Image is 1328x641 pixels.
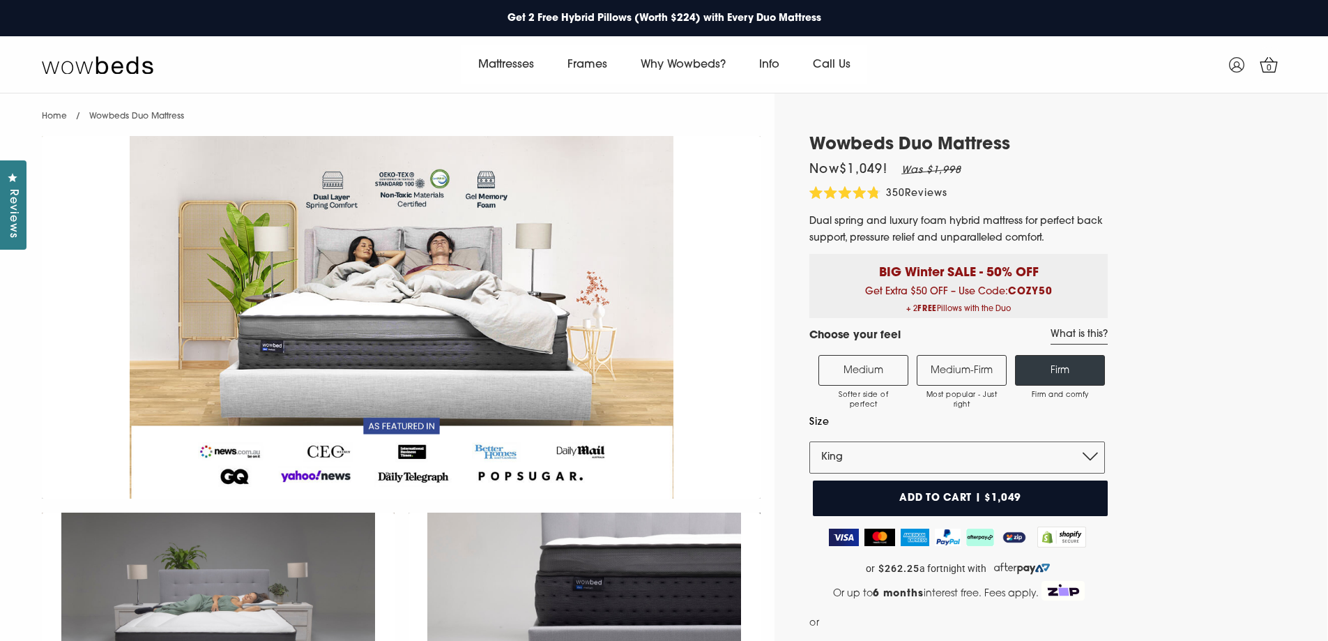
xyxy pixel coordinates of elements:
[873,589,924,599] strong: 6 months
[809,414,1105,431] label: Size
[813,481,1108,516] button: Add to cart | $1,049
[818,355,908,386] label: Medium
[1000,529,1029,546] img: ZipPay Logo
[820,254,1097,282] p: BIG Winter SALE - 50% OFF
[1051,329,1108,345] a: What is this?
[1023,391,1097,400] span: Firm and comfy
[935,529,961,546] img: PayPal Logo
[809,135,1108,156] h1: Wowbeds Duo Mattress
[901,529,929,546] img: American Express Logo
[42,55,153,75] img: Wow Beds Logo
[1251,47,1286,82] a: 0
[551,45,624,84] a: Frames
[924,391,999,410] span: Most popular - Just right
[76,112,80,121] span: /
[42,112,67,121] a: Home
[1008,287,1053,297] b: COZY50
[796,45,867,84] a: Call Us
[3,189,22,239] span: Reviews
[1015,355,1105,386] label: Firm
[624,45,742,84] a: Why Wowbeds?
[461,45,551,84] a: Mattresses
[809,216,1103,243] span: Dual spring and luxury foam hybrid mattress for perfect back support, pressure relief and unparal...
[823,614,1106,636] iframe: PayPal Message 1
[1262,61,1276,75] span: 0
[809,186,947,202] div: 350Reviews
[809,558,1108,579] a: or $262.25 a fortnight with
[917,306,937,313] b: FREE
[878,563,919,575] strong: $262.25
[917,355,1007,386] label: Medium-Firm
[809,614,820,632] span: or
[886,188,905,199] span: 350
[966,529,994,546] img: AfterPay Logo
[42,93,184,129] nav: breadcrumbs
[742,45,796,84] a: Info
[809,164,887,176] span: Now $1,049 !
[905,188,947,199] span: Reviews
[809,329,901,345] h4: Choose your feel
[901,165,961,176] em: Was $1,998
[826,391,901,410] span: Softer side of perfect
[833,589,1039,599] span: Or up to interest free. Fees apply.
[829,529,859,546] img: Visa Logo
[820,301,1097,318] span: + 2 Pillows with the Duo
[919,563,986,575] span: a fortnight with
[820,287,1097,318] span: Get Extra $50 OFF – Use Code:
[89,112,184,121] span: Wowbeds Duo Mattress
[501,4,828,33] a: Get 2 Free Hybrid Pillows (Worth $224) with Every Duo Mattress
[1037,527,1086,548] img: Shopify secure badge
[864,529,896,546] img: MasterCard Logo
[866,563,875,575] span: or
[1041,581,1085,601] img: Zip Logo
